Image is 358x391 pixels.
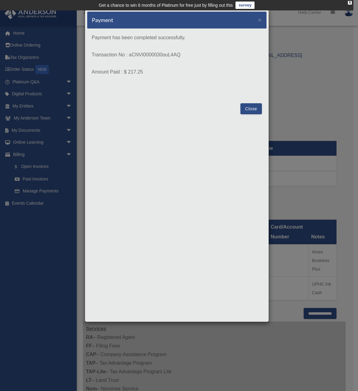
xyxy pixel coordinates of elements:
[235,2,255,9] a: survey
[92,33,262,42] p: Payment has been completed successfully.
[258,17,262,23] button: Close
[92,68,262,76] p: Amount Paid : $ 217.25
[99,2,233,9] div: Get a chance to win 6 months of Platinum for free just by filling out this
[92,16,113,24] h5: Payment
[240,103,262,114] button: Close
[258,16,262,23] span: ×
[348,1,352,5] div: close
[92,51,262,59] p: Transaction No : aCNVI0000030ouL4AQ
